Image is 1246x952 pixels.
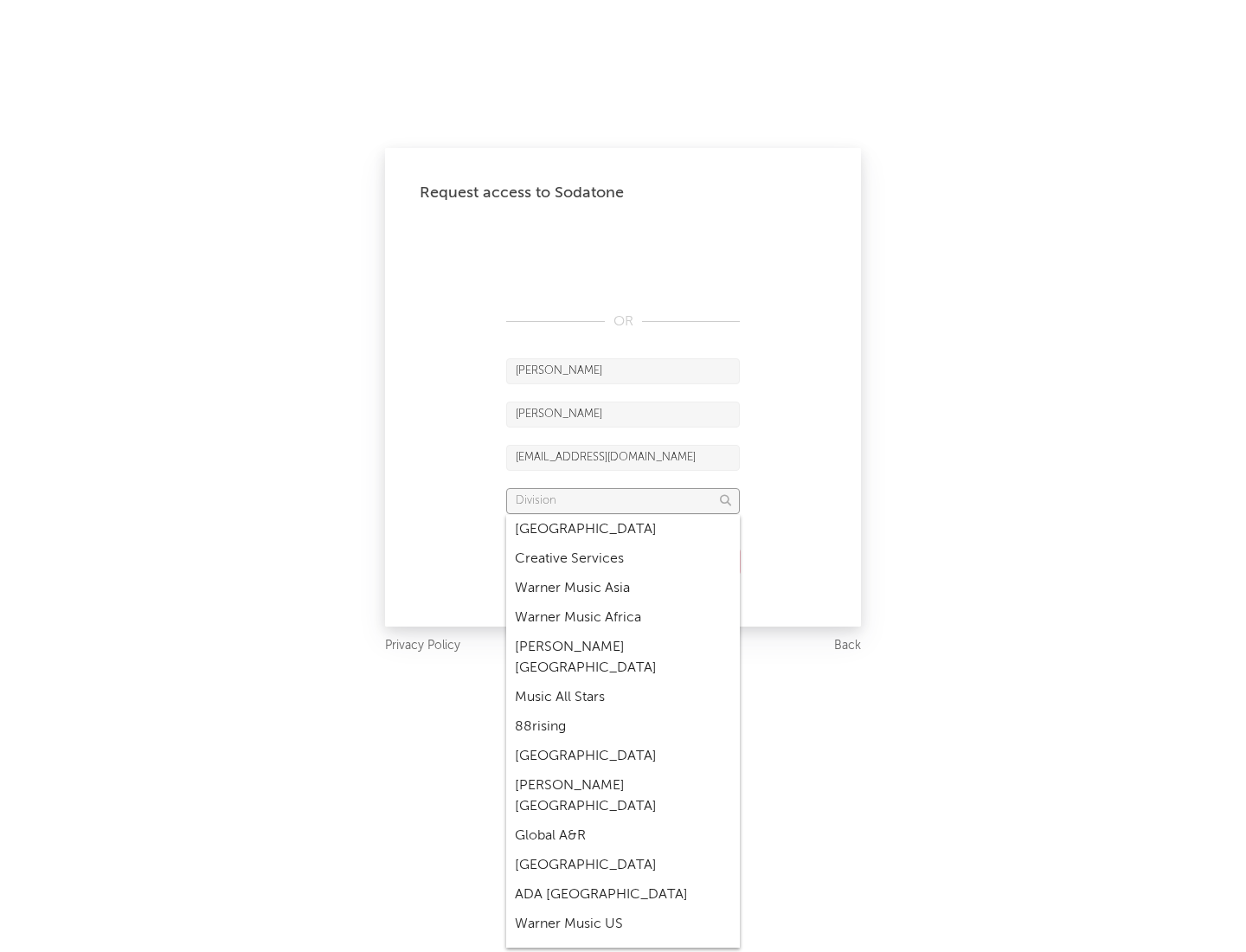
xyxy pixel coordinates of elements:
div: Request access to Sodatone [420,183,826,203]
input: First Name [506,358,740,384]
a: Privacy Policy [385,635,460,657]
div: [PERSON_NAME] [GEOGRAPHIC_DATA] [506,633,740,683]
div: 88rising [506,712,740,742]
input: Division [506,488,740,514]
div: [GEOGRAPHIC_DATA] [506,851,740,880]
input: Email [506,445,740,471]
div: ADA [GEOGRAPHIC_DATA] [506,880,740,910]
div: Global A&R [506,821,740,851]
input: Last Name [506,402,740,428]
div: Warner Music US [506,910,740,939]
div: [PERSON_NAME] [GEOGRAPHIC_DATA] [506,771,740,821]
div: [GEOGRAPHIC_DATA] [506,515,740,544]
div: [GEOGRAPHIC_DATA] [506,742,740,771]
div: Warner Music Asia [506,574,740,603]
div: Warner Music Africa [506,603,740,633]
a: Back [834,635,861,657]
div: Music All Stars [506,683,740,712]
div: Creative Services [506,544,740,574]
div: OR [506,312,740,332]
